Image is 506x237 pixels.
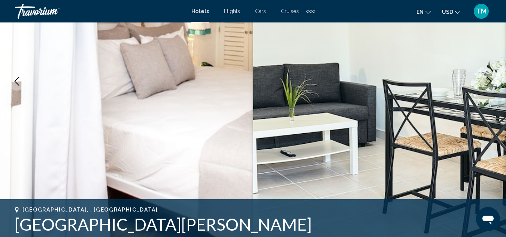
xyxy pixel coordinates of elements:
[15,4,184,19] a: Travorium
[476,207,500,231] iframe: Button to launch messaging window
[442,9,453,15] span: USD
[281,8,299,14] a: Cruises
[7,72,26,91] button: Previous image
[306,5,315,17] button: Extra navigation items
[472,3,491,19] button: User Menu
[255,8,266,14] a: Cars
[191,8,209,14] a: Hotels
[416,6,431,17] button: Change language
[476,7,487,15] span: TM
[442,6,460,17] button: Change currency
[22,207,158,213] span: [GEOGRAPHIC_DATA], , [GEOGRAPHIC_DATA]
[416,9,424,15] span: en
[480,72,499,91] button: Next image
[224,8,240,14] a: Flights
[15,215,491,234] h1: [GEOGRAPHIC_DATA][PERSON_NAME]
